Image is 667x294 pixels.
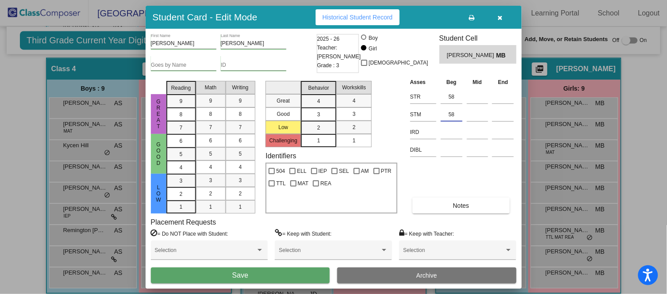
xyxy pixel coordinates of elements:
span: 1 [353,137,356,145]
span: ELL [297,166,306,176]
h3: Student Card - Edit Mode [153,11,258,23]
div: Girl [368,45,377,53]
span: Behavior [308,84,329,92]
span: Save [232,271,248,279]
span: Good [154,141,162,166]
span: Math [205,84,217,92]
h3: Student Cell [440,34,517,42]
span: 5 [239,150,242,158]
span: Grade : 3 [317,61,339,70]
th: Mid [465,77,490,87]
span: Teacher: [PERSON_NAME] [317,43,361,61]
span: 5 [209,150,212,158]
span: 5 [180,150,183,158]
span: 3 [180,177,183,185]
th: Beg [439,77,465,87]
span: 8 [180,111,183,118]
input: assessment [410,126,436,139]
label: = Keep with Teacher: [399,229,454,238]
th: Asses [408,77,439,87]
th: End [490,77,516,87]
span: 3 [317,111,320,118]
span: 9 [239,97,242,105]
span: 1 [239,203,242,211]
span: 6 [209,137,212,145]
span: 6 [239,137,242,145]
span: 1 [180,203,183,211]
span: Writing [232,84,248,92]
span: IEP [319,166,327,176]
span: 2 [180,190,183,198]
label: = Do NOT Place with Student: [151,229,228,238]
span: 3 [353,110,356,118]
span: 7 [209,123,212,131]
button: Archive [337,267,517,283]
span: 2 [353,123,356,131]
span: Great [154,99,162,130]
input: goes by name [151,62,216,69]
span: MB [496,51,509,60]
label: Placement Requests [151,218,216,226]
span: 1 [317,137,320,145]
span: 7 [180,124,183,132]
span: 2 [239,190,242,198]
span: Low [154,184,162,203]
input: assessment [410,90,436,103]
span: SEL [339,166,349,176]
span: 504 [276,166,285,176]
span: 4 [239,163,242,171]
div: Boy [368,34,378,42]
button: Notes [413,198,510,214]
span: MAT [298,178,308,189]
span: 6 [180,137,183,145]
span: Notes [453,202,470,209]
span: TTL [276,178,285,189]
label: Identifiers [266,152,296,160]
span: [PERSON_NAME] [447,51,496,60]
span: 4 [180,164,183,172]
span: 7 [239,123,242,131]
span: 2 [317,124,320,132]
span: 9 [209,97,212,105]
span: Reading [171,84,191,92]
span: PTR [381,166,392,176]
button: Save [151,267,330,283]
span: 4 [353,97,356,105]
input: assessment [410,143,436,157]
input: assessment [410,108,436,121]
span: Historical Student Record [323,14,393,21]
span: AM [361,166,369,176]
span: 3 [209,176,212,184]
span: 9 [180,97,183,105]
span: 4 [317,97,320,105]
span: 2025 - 26 [317,34,340,43]
span: Workskills [342,84,366,92]
span: 2 [209,190,212,198]
span: 8 [239,110,242,118]
span: 8 [209,110,212,118]
span: Archive [416,272,437,279]
span: 3 [239,176,242,184]
label: = Keep with Student: [275,229,332,238]
span: REA [320,178,332,189]
span: [DEMOGRAPHIC_DATA] [369,57,428,68]
span: 1 [209,203,212,211]
span: 4 [209,163,212,171]
button: Historical Student Record [316,9,400,25]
